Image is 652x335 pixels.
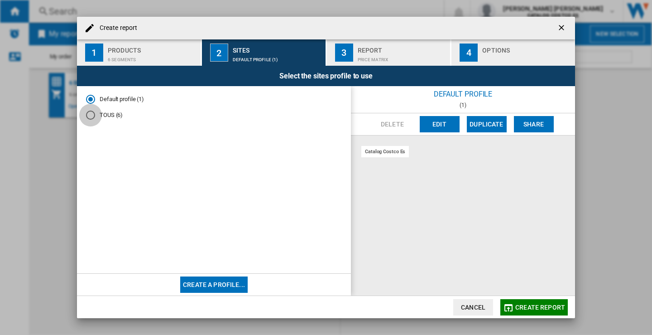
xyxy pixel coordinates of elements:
div: Products [108,43,197,53]
span: Create report [515,304,565,311]
button: 1 Products 6 segments [77,39,201,66]
button: Cancel [453,299,493,316]
h4: Create report [95,24,137,33]
button: Share [514,116,554,132]
button: Delete [373,116,412,132]
button: Create report [500,299,568,316]
button: 2 Sites Default profile (1) [202,39,326,66]
div: Default profile (1) [233,53,322,62]
button: 4 Options [451,39,575,66]
md-radio-button: TOUS (6) [86,111,342,120]
button: getI18NText('BUTTONS.CLOSE_DIALOG') [553,19,571,37]
div: Report [358,43,447,53]
div: 4 [460,44,478,62]
div: Default profile [351,86,575,102]
md-radio-button: Default profile (1) [86,95,342,104]
ng-md-icon: getI18NText('BUTTONS.CLOSE_DIALOG') [557,23,568,34]
div: 3 [335,44,353,62]
button: Create a profile... [180,277,248,293]
div: Price Matrix [358,53,447,62]
div: (1) [351,102,575,108]
div: 6 segments [108,53,197,62]
button: Edit [420,116,460,132]
button: 3 Report Price Matrix [327,39,451,66]
div: 1 [85,44,103,62]
button: Duplicate [467,116,507,132]
div: Options [482,43,571,53]
div: Sites [233,43,322,53]
div: 2 [210,44,228,62]
div: catalog costco es [361,146,409,157]
div: Select the sites profile to use [77,66,575,86]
